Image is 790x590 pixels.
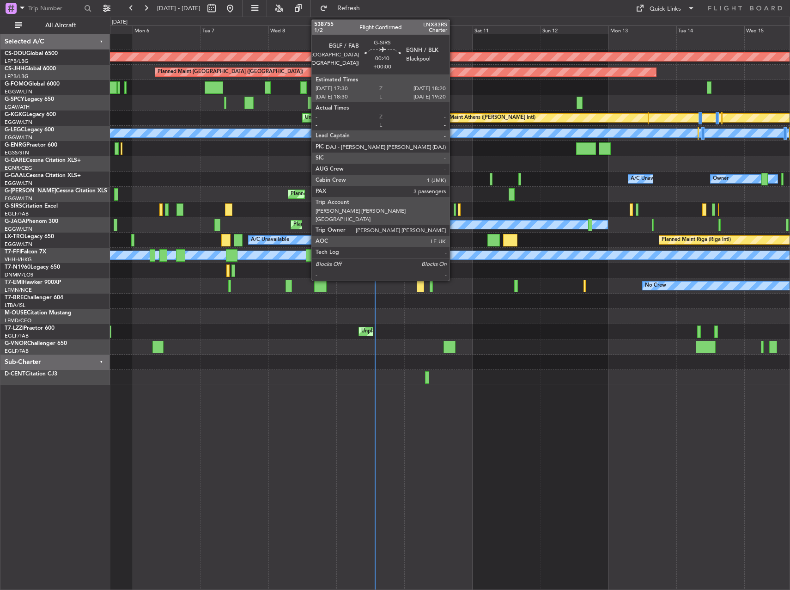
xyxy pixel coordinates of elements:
span: T7-BRE [5,295,24,301]
span: G-SPCY [5,97,24,102]
button: Refresh [316,1,371,16]
div: Unplanned Maint [GEOGRAPHIC_DATA] (Ataturk) [305,111,421,125]
a: VHHH/HKG [5,256,32,263]
span: T7-N1960 [5,264,30,270]
div: Thu 9 [336,25,404,34]
div: Mon 6 [133,25,201,34]
div: [DATE] [112,18,128,26]
span: T7-FFI [5,249,21,255]
a: G-ENRGPraetor 600 [5,142,57,148]
div: Tue 7 [201,25,268,34]
a: LFPB/LBG [5,58,29,65]
a: CS-DOUGlobal 6500 [5,51,58,56]
a: EGGW/LTN [5,241,32,248]
a: EGGW/LTN [5,226,32,233]
div: Unplanned Maint [GEOGRAPHIC_DATA] ([GEOGRAPHIC_DATA]) [361,325,513,338]
span: G-LEGC [5,127,24,133]
a: G-[PERSON_NAME]Cessna Citation XLS [5,188,107,194]
span: T7-EMI [5,280,23,285]
a: EGLF/FAB [5,210,29,217]
a: G-SPCYLegacy 650 [5,97,54,102]
a: EGNR/CEG [5,165,32,172]
span: G-[PERSON_NAME] [5,188,56,194]
a: G-KGKGLegacy 600 [5,112,56,117]
span: CS-DOU [5,51,26,56]
a: LFMD/CEQ [5,317,31,324]
div: Planned Maint Athens ([PERSON_NAME] Intl) [429,111,535,125]
input: Trip Number [28,1,81,15]
a: M-OUSECitation Mustang [5,310,72,316]
span: G-ENRG [5,142,26,148]
span: G-KGKG [5,112,26,117]
a: EGGW/LTN [5,195,32,202]
a: D-CENTCitation CJ3 [5,371,57,377]
a: G-SIRSCitation Excel [5,203,58,209]
div: Owner [713,172,729,186]
span: CS-JHH [5,66,24,72]
a: LFPB/LBG [5,73,29,80]
a: G-LEGCLegacy 600 [5,127,54,133]
span: G-JAGA [5,219,26,224]
span: G-FOMO [5,81,28,87]
div: No Crew [322,218,343,232]
a: T7-FFIFalcon 7X [5,249,46,255]
a: G-JAGAPhenom 300 [5,219,58,224]
div: Planned Maint [GEOGRAPHIC_DATA] ([GEOGRAPHIC_DATA]) [293,218,439,232]
div: No Crew [645,279,666,293]
a: T7-LZZIPraetor 600 [5,326,55,331]
a: EGSS/STN [5,149,29,156]
a: CS-JHHGlobal 6000 [5,66,56,72]
a: EGGW/LTN [5,88,32,95]
a: EGLF/FAB [5,348,29,355]
a: LGAV/ATH [5,104,30,111]
a: EGGW/LTN [5,134,32,141]
div: A/C Unavailable [631,172,669,186]
span: [DATE] - [DATE] [157,4,201,12]
div: Sun 12 [541,25,608,34]
a: G-FOMOGlobal 6000 [5,81,60,87]
div: Fri 10 [404,25,472,34]
span: G-VNOR [5,341,27,346]
span: G-SIRS [5,203,22,209]
span: All Aircraft [24,22,97,29]
a: G-GAALCessna Citation XLS+ [5,173,81,178]
a: DNMM/LOS [5,271,33,278]
a: EGGW/LTN [5,180,32,187]
div: Sat 11 [473,25,541,34]
button: All Aircraft [10,18,100,33]
span: Refresh [329,5,368,12]
span: D-CENT [5,371,25,377]
a: LFMN/NCE [5,287,32,294]
div: Planned Maint Riga (Riga Intl) [662,233,731,247]
div: Planned Maint [GEOGRAPHIC_DATA] ([GEOGRAPHIC_DATA]) [158,65,303,79]
span: G-GAAL [5,173,26,178]
div: Planned Maint [GEOGRAPHIC_DATA] ([GEOGRAPHIC_DATA]) [291,187,436,201]
a: EGLF/FAB [5,332,29,339]
a: T7-N1960Legacy 650 [5,264,60,270]
span: LX-TRO [5,234,24,240]
span: T7-LZZI [5,326,24,331]
div: A/C Unavailable [251,233,289,247]
a: LX-TROLegacy 650 [5,234,54,240]
div: Mon 13 [608,25,676,34]
a: EGGW/LTN [5,119,32,126]
span: M-OUSE [5,310,27,316]
span: G-GARE [5,158,26,163]
div: A/C Unavailable [339,203,377,216]
a: T7-EMIHawker 900XP [5,280,61,285]
a: G-VNORChallenger 650 [5,341,67,346]
a: LTBA/ISL [5,302,25,309]
button: Quick Links [631,1,699,16]
a: T7-BREChallenger 604 [5,295,63,301]
a: G-GARECessna Citation XLS+ [5,158,81,163]
div: Wed 8 [268,25,336,34]
div: Tue 14 [676,25,744,34]
div: Quick Links [650,5,681,14]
